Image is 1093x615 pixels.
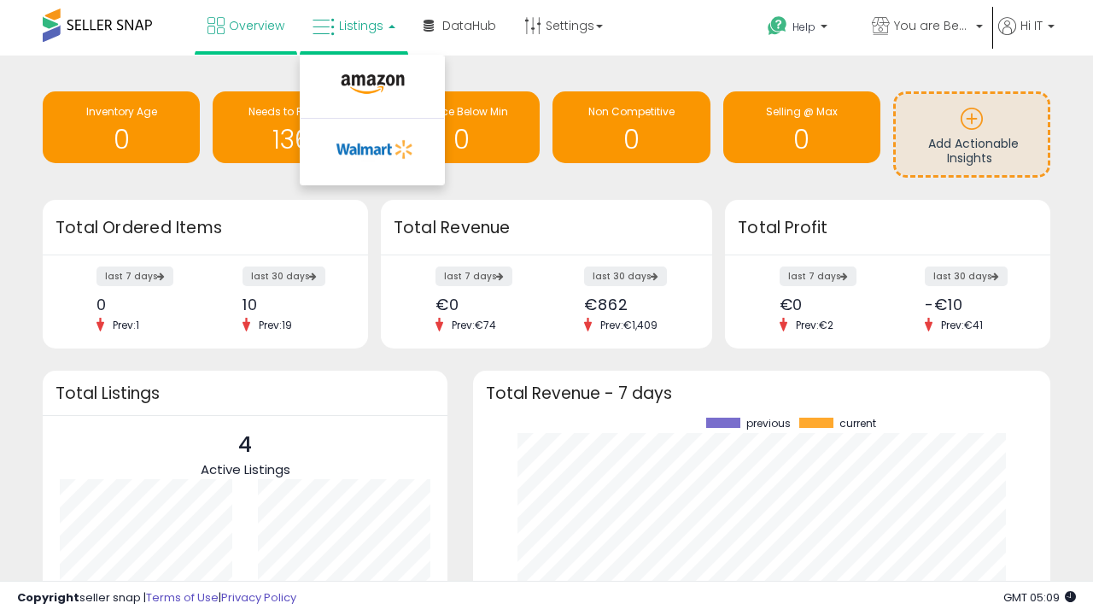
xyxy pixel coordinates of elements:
div: €0 [780,296,875,313]
span: current [839,418,876,430]
span: Listings [339,17,383,34]
label: last 30 days [243,266,325,286]
span: Selling @ Max [766,104,838,119]
div: €0 [435,296,534,313]
h3: Total Listings [56,387,435,400]
span: Prev: €1,409 [592,318,666,332]
h1: 0 [391,126,531,154]
h3: Total Profit [738,216,1037,240]
div: €862 [584,296,682,313]
h1: 0 [732,126,872,154]
span: previous [746,418,791,430]
a: Add Actionable Insights [896,94,1048,175]
span: Add Actionable Insights [928,135,1019,167]
span: You are Beautiful (IT) [894,17,971,34]
span: Prev: 1 [104,318,148,332]
span: DataHub [442,17,496,34]
span: Needs to Reprice [248,104,335,119]
span: 2025-09-10 05:09 GMT [1003,589,1076,606]
span: Help [792,20,815,34]
div: 10 [243,296,338,313]
label: last 7 days [435,266,512,286]
span: Active Listings [201,460,290,478]
a: Needs to Reprice 136 [213,91,370,163]
i: Get Help [767,15,788,37]
h3: Total Ordered Items [56,216,355,240]
a: Help [754,3,856,56]
div: 0 [96,296,192,313]
span: Hi IT [1020,17,1043,34]
strong: Copyright [17,589,79,606]
h1: 0 [51,126,191,154]
p: 4 [201,429,290,461]
div: seller snap | | [17,590,296,606]
a: Inventory Age 0 [43,91,200,163]
h3: Total Revenue [394,216,699,240]
a: BB Price Below Min 0 [383,91,540,163]
label: last 30 days [925,266,1008,286]
span: Prev: €2 [787,318,842,332]
span: Prev: 19 [250,318,301,332]
a: Terms of Use [146,589,219,606]
span: Non Competitive [588,104,675,119]
a: Privacy Policy [221,589,296,606]
span: Prev: €41 [932,318,991,332]
a: Non Competitive 0 [552,91,710,163]
span: Prev: €74 [443,318,505,332]
h1: 136 [221,126,361,154]
span: Inventory Age [86,104,157,119]
span: BB Price Below Min [414,104,508,119]
h3: Total Revenue - 7 days [486,387,1037,400]
div: -€10 [925,296,1020,313]
span: Overview [229,17,284,34]
label: last 7 days [96,266,173,286]
label: last 7 days [780,266,856,286]
a: Selling @ Max 0 [723,91,880,163]
label: last 30 days [584,266,667,286]
a: Hi IT [998,17,1055,56]
h1: 0 [561,126,701,154]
